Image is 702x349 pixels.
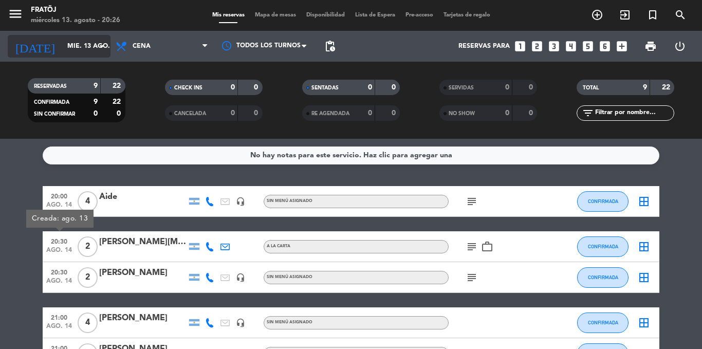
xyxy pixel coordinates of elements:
[466,195,478,208] i: subject
[577,267,629,288] button: CONFIRMADA
[99,235,187,249] div: [PERSON_NAME][MEDICAL_DATA]
[577,236,629,257] button: CONFIRMADA
[530,40,544,53] i: looks_two
[99,266,187,280] div: [PERSON_NAME]
[638,195,650,208] i: border_all
[643,84,647,91] strong: 9
[254,109,260,117] strong: 0
[236,318,245,327] i: headset_mic
[638,317,650,329] i: border_all
[505,84,509,91] strong: 0
[46,201,72,213] span: ago. 14
[78,236,98,257] span: 2
[529,84,535,91] strong: 0
[8,6,23,22] i: menu
[646,9,659,21] i: turned_in_not
[638,271,650,284] i: border_all
[301,12,350,18] span: Disponibilidad
[254,84,260,91] strong: 0
[94,98,98,105] strong: 9
[34,84,67,89] span: RESERVADAS
[449,85,474,90] span: SERVIDAS
[392,109,398,117] strong: 0
[94,82,98,89] strong: 9
[324,40,336,52] span: pending_actions
[78,191,98,212] span: 4
[638,241,650,253] i: border_all
[96,40,108,52] i: arrow_drop_down
[588,320,618,325] span: CONFIRMADA
[8,35,62,58] i: [DATE]
[665,31,694,62] div: LOG OUT
[368,109,372,117] strong: 0
[236,273,245,282] i: headset_mic
[438,12,495,18] span: Tarjetas de regalo
[619,9,631,21] i: exit_to_app
[267,320,312,324] span: Sin menú asignado
[513,40,527,53] i: looks_one
[174,85,202,90] span: CHECK INS
[78,313,98,333] span: 4
[46,235,72,247] span: 20:30
[588,274,618,280] span: CONFIRMADA
[26,210,94,228] div: Creada: ago. 13
[236,197,245,206] i: headset_mic
[505,109,509,117] strong: 0
[350,12,400,18] span: Lista de Espera
[577,191,629,212] button: CONFIRMADA
[662,84,672,91] strong: 22
[34,112,75,117] span: SIN CONFIRMAR
[31,15,120,26] div: miércoles 13. agosto - 20:26
[267,244,290,248] span: A LA CARTA
[583,85,599,90] span: TOTAL
[392,84,398,91] strong: 0
[564,40,578,53] i: looks_4
[674,9,687,21] i: search
[133,43,151,50] span: Cena
[231,84,235,91] strong: 0
[588,198,618,204] span: CONFIRMADA
[449,111,475,116] span: NO SHOW
[46,190,72,201] span: 20:00
[582,107,594,119] i: filter_list
[311,111,349,116] span: RE AGENDADA
[113,98,123,105] strong: 22
[267,199,312,203] span: Sin menú asignado
[674,40,686,52] i: power_settings_new
[547,40,561,53] i: looks_3
[577,313,629,333] button: CONFIRMADA
[250,12,301,18] span: Mapa de mesas
[250,150,452,161] div: No hay notas para este servicio. Haz clic para agregar una
[46,266,72,278] span: 20:30
[46,278,72,289] span: ago. 14
[113,82,123,89] strong: 22
[46,247,72,259] span: ago. 14
[594,107,674,119] input: Filtrar por nombre...
[267,275,312,279] span: Sin menú asignado
[368,84,372,91] strong: 0
[481,241,493,253] i: work_outline
[34,100,69,105] span: CONFIRMADA
[400,12,438,18] span: Pre-acceso
[615,40,629,53] i: add_box
[117,110,123,117] strong: 0
[94,110,98,117] strong: 0
[529,109,535,117] strong: 0
[466,241,478,253] i: subject
[466,271,478,284] i: subject
[591,9,603,21] i: add_circle_outline
[207,12,250,18] span: Mis reservas
[46,311,72,323] span: 21:00
[458,43,510,50] span: Reservas para
[581,40,595,53] i: looks_5
[311,85,339,90] span: SENTADAS
[46,323,72,335] span: ago. 14
[99,311,187,325] div: [PERSON_NAME]
[588,244,618,249] span: CONFIRMADA
[31,5,120,15] div: Fratöj
[78,267,98,288] span: 2
[99,190,187,204] div: Aide
[174,111,206,116] span: CANCELADA
[644,40,657,52] span: print
[8,6,23,25] button: menu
